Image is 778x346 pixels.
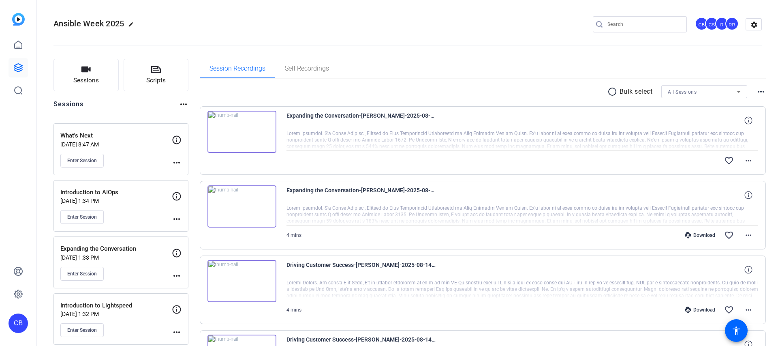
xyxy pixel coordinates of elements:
[60,311,172,317] p: [DATE] 1:32 PM
[620,87,653,97] p: Bulk select
[172,271,182,281] mat-icon: more_horiz
[744,305,753,315] mat-icon: more_horiz
[715,17,729,30] div: R
[744,156,753,165] mat-icon: more_horiz
[681,232,719,239] div: Download
[695,17,709,31] ngx-avatar: Christian Binder
[128,21,138,31] mat-icon: edit
[60,188,172,197] p: Introduction to AIOps
[179,99,188,109] mat-icon: more_horiz
[67,214,97,220] span: Enter Session
[60,244,172,254] p: Expanding the Conversation
[172,214,182,224] mat-icon: more_horiz
[715,17,729,31] ngx-avatar: rfridman
[73,76,99,85] span: Sessions
[60,210,104,224] button: Enter Session
[681,307,719,313] div: Download
[705,17,718,30] div: CS
[724,305,734,315] mat-icon: favorite_border
[60,198,172,204] p: [DATE] 1:34 PM
[286,111,436,130] span: Expanding the Conversation-[PERSON_NAME]-2025-08-14-15-10-09-916-0
[746,19,762,31] mat-icon: settings
[172,158,182,168] mat-icon: more_horiz
[285,65,329,72] span: Self Recordings
[60,301,172,310] p: Introduction to Lightspeed
[60,267,104,281] button: Enter Session
[9,314,28,333] div: CB
[53,19,124,28] span: Ansible Week 2025
[124,59,189,91] button: Scripts
[286,185,436,205] span: Expanding the Conversation-[PERSON_NAME]-2025-08-14-15-05-31-696-0
[731,326,741,335] mat-icon: accessibility
[286,260,436,279] span: Driving Customer Success-[PERSON_NAME]-2025-08-14-13-07-13-777-0
[607,87,620,97] mat-icon: radio_button_unchecked
[12,13,25,26] img: blue-gradient.svg
[60,154,104,168] button: Enter Session
[209,65,265,72] span: Session Recordings
[67,271,97,277] span: Enter Session
[607,19,680,29] input: Search
[60,131,172,140] p: What's Next
[207,185,276,228] img: thumb-nail
[725,17,740,31] ngx-avatar: Roberto Rodriguez
[60,323,104,337] button: Enter Session
[146,76,166,85] span: Scripts
[172,327,182,337] mat-icon: more_horiz
[724,230,734,240] mat-icon: favorite_border
[53,99,84,115] h2: Sessions
[207,111,276,153] img: thumb-nail
[756,87,766,97] mat-icon: more_horiz
[286,307,301,313] span: 4 mins
[286,232,301,238] span: 4 mins
[695,17,708,30] div: CB
[207,260,276,302] img: thumb-nail
[67,157,97,164] span: Enter Session
[725,17,739,30] div: RR
[60,141,172,148] p: [DATE] 8:47 AM
[724,156,734,165] mat-icon: favorite_border
[60,254,172,261] p: [DATE] 1:33 PM
[668,89,697,95] span: All Sessions
[705,17,719,31] ngx-avatar: Connelly Simmons
[67,327,97,333] span: Enter Session
[53,59,119,91] button: Sessions
[744,230,753,240] mat-icon: more_horiz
